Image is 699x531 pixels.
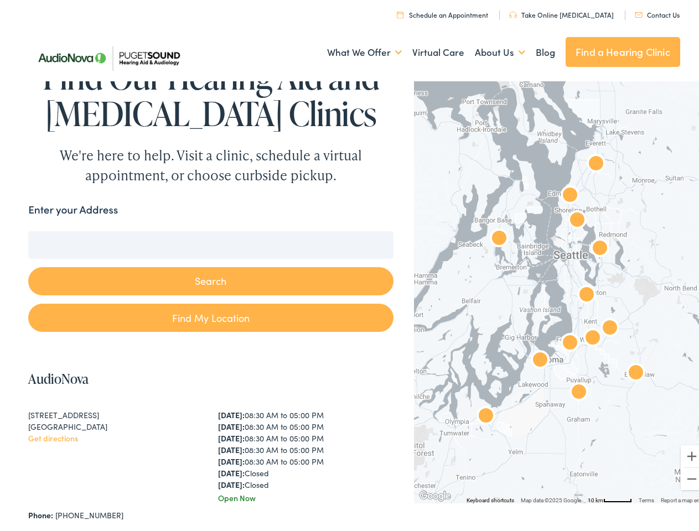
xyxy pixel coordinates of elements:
[218,476,245,487] strong: [DATE]:
[417,486,453,500] img: Google
[28,199,118,215] label: Enter your Address
[635,7,680,16] a: Contact Us
[28,366,89,384] a: AudioNova
[566,34,680,64] a: Find a Hearing Clinic
[28,406,204,418] div: [STREET_ADDRESS]
[536,29,555,70] a: Blog
[397,7,488,16] a: Schedule an Appointment
[28,228,393,256] input: Enter your address or zip code
[28,429,78,440] a: Get directions
[28,264,393,292] button: Search
[218,429,245,440] strong: [DATE]:
[566,377,592,403] div: AudioNova
[218,406,245,417] strong: [DATE]:
[28,418,204,429] div: [GEOGRAPHIC_DATA]
[28,506,53,517] strong: Phone:
[584,492,635,500] button: Map Scale: 10 km per 48 pixels
[509,8,517,15] img: utility icon
[218,489,393,501] div: Open Now
[218,418,245,429] strong: [DATE]:
[588,494,603,500] span: 10 km
[473,400,499,427] div: AudioNova
[527,345,553,371] div: AudioNova
[417,486,453,500] a: Open this area in Google Maps (opens a new window)
[573,279,600,306] div: AudioNova
[475,29,525,70] a: About Us
[28,300,393,329] a: Find My Location
[635,9,643,14] img: utility icon
[467,493,514,501] button: Keyboard shortcuts
[327,29,402,70] a: What We Offer
[521,494,581,500] span: Map data ©2025 Google
[583,148,609,175] div: Puget Sound Hearing Aid &#038; Audiology by AudioNova
[28,55,393,128] h1: Find Our Hearing Aid and [MEDICAL_DATA] Clinics
[639,494,654,500] a: Terms (opens in new tab)
[579,322,606,349] div: AudioNova
[597,313,623,339] div: AudioNova
[557,180,583,206] div: AudioNova
[218,406,393,487] div: 08:30 AM to 05:00 PM 08:30 AM to 05:00 PM 08:30 AM to 05:00 PM 08:30 AM to 05:00 PM 08:30 AM to 0...
[397,8,403,15] img: utility icon
[218,464,245,475] strong: [DATE]:
[587,233,613,259] div: AudioNova
[557,327,583,354] div: AudioNova
[412,29,464,70] a: Virtual Care
[218,452,245,464] strong: [DATE]:
[55,506,123,517] a: [PHONE_NUMBER]
[509,7,614,16] a: Take Online [MEDICAL_DATA]
[564,205,591,231] div: AudioNova
[623,357,649,384] div: AudioNova
[34,142,388,182] div: We're here to help. Visit a clinic, schedule a virtual appointment, or choose curbside pickup.
[218,441,245,452] strong: [DATE]:
[486,223,512,249] div: AudioNova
